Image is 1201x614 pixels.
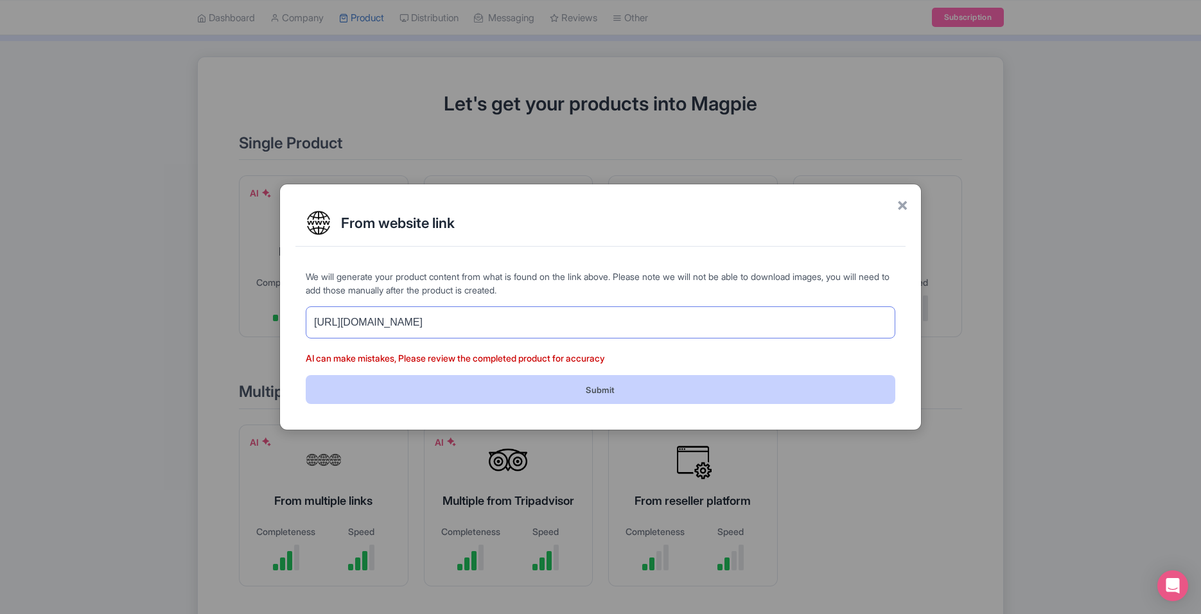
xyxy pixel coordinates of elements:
[306,351,895,365] p: AI can make mistakes, Please review the completed product for accuracy
[306,270,895,297] p: We will generate your product content from what is found on the link above. Please note we will n...
[306,375,895,404] button: Submit
[897,191,908,218] span: ×
[1157,570,1188,601] div: Open Intercom Messenger
[341,215,895,231] h2: From website link
[306,306,895,338] input: Enter website address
